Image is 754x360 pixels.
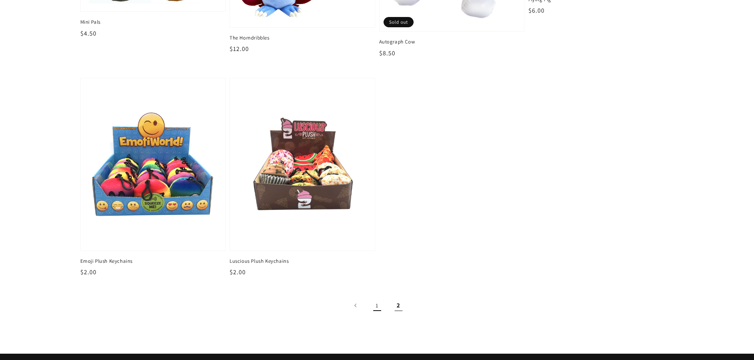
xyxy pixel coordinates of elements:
[80,78,226,277] a: Emoji Plush Keychains Emoji Plush Keychains $2.00
[80,29,97,38] span: $4.50
[347,297,365,314] a: Previous page
[384,17,414,27] span: Sold out
[80,268,97,276] span: $2.00
[379,49,395,57] span: $8.50
[390,297,407,314] span: Page 2
[80,258,226,265] span: Emoji Plush Keychains
[80,19,226,26] span: Mini Pals
[238,86,367,243] img: Luscious Plush Keychains
[379,38,525,45] span: Autograph Cow
[230,45,249,53] span: $12.00
[230,258,375,265] span: Luscious Plush Keychains
[528,6,545,15] span: $6.00
[230,34,375,41] span: The Horndribbles
[80,297,674,314] nav: Pagination
[368,297,386,314] a: Page 1
[89,86,218,243] img: Emoji Plush Keychains
[230,268,246,276] span: $2.00
[230,78,375,277] a: Luscious Plush Keychains Luscious Plush Keychains $2.00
